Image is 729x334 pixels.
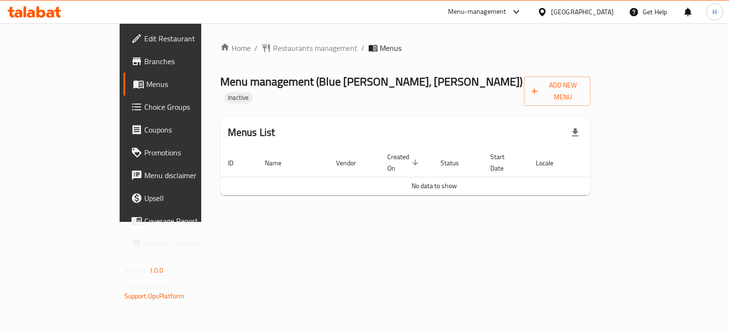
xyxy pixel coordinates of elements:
a: Restaurants management [262,42,357,54]
div: Menu-management [448,6,506,18]
span: Upsell [144,192,234,204]
span: Menus [146,78,234,90]
div: Export file [564,121,587,144]
span: Status [440,157,471,169]
span: Version: [124,264,148,277]
th: Actions [577,148,648,177]
span: Choice Groups [144,101,234,113]
span: Menus [380,42,402,54]
span: Created On [387,151,421,174]
a: Support.OpsPlatform [124,290,185,302]
span: ID [228,157,246,169]
table: enhanced table [220,148,648,195]
span: 1.0.0 [149,264,164,277]
a: Menus [123,73,242,95]
a: Edit Restaurant [123,27,242,50]
span: Name [265,157,294,169]
span: Menu disclaimer [144,170,234,181]
a: Promotions [123,141,242,164]
span: Start Date [490,151,517,174]
nav: breadcrumb [220,42,591,54]
li: / [361,42,364,54]
span: Coverage Report [144,215,234,227]
span: H [712,7,717,17]
span: Coupons [144,124,234,135]
h2: Menus List [228,125,275,140]
a: Coupons [123,118,242,141]
a: Branches [123,50,242,73]
a: Coverage Report [123,210,242,232]
span: Promotions [144,147,234,158]
span: Get support on: [124,280,168,293]
a: Menu disclaimer [123,164,242,187]
span: Locale [536,157,566,169]
span: Grocery Checklist [144,238,234,249]
span: Edit Restaurant [144,33,234,44]
span: Branches [144,56,234,67]
span: Add New Menu [532,79,583,103]
span: Menu management ( Blue [PERSON_NAME], [PERSON_NAME] ) [220,71,523,92]
a: Grocery Checklist [123,232,242,255]
span: No data to show [411,180,457,192]
div: [GEOGRAPHIC_DATA] [551,7,614,17]
span: Restaurants management [273,42,357,54]
span: Vendor [336,157,368,169]
li: / [254,42,258,54]
button: Add New Menu [524,76,591,106]
a: Upsell [123,187,242,210]
a: Choice Groups [123,95,242,118]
